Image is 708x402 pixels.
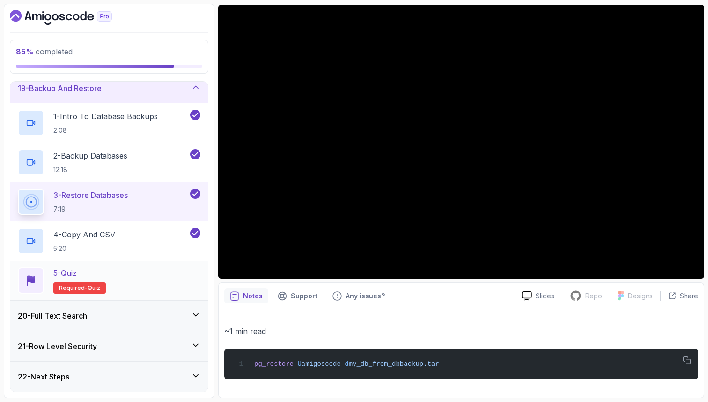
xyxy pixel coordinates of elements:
[536,291,554,301] p: Slides
[18,149,200,175] button: 2-Backup Databases12:18
[53,190,128,201] p: 3 - Restore Databases
[10,301,208,331] button: 20-Full Text Search
[18,110,200,136] button: 1-Intro To Database Backups2:08
[628,291,653,301] p: Designs
[18,267,200,294] button: 5-QuizRequired-quiz
[341,360,349,368] span: -d
[10,73,208,103] button: 19-Backup And Restore
[346,291,385,301] p: Any issues?
[224,325,698,338] p: ~1 min read
[18,189,200,215] button: 3-Restore Databases7:19
[16,47,34,56] span: 85 %
[218,5,704,279] iframe: 3 - Restore Databases
[302,360,341,368] span: amigoscode
[16,47,73,56] span: completed
[243,291,263,301] p: Notes
[18,228,200,254] button: 4-Copy And CSV5:20
[18,83,102,94] h3: 19 - Backup And Restore
[291,291,317,301] p: Support
[18,371,69,382] h3: 22 - Next Steps
[18,310,87,321] h3: 20 - Full Text Search
[272,288,323,303] button: Support button
[53,267,77,279] p: 5 - Quiz
[59,284,88,292] span: Required-
[224,288,268,303] button: notes button
[53,150,127,161] p: 2 - Backup Databases
[660,291,698,301] button: Share
[327,288,391,303] button: Feedback button
[53,111,158,122] p: 1 - Intro To Database Backups
[53,229,115,240] p: 4 - Copy And CSV
[585,291,602,301] p: Repo
[294,360,302,368] span: -U
[254,360,294,368] span: pg_restore
[400,360,439,368] span: backup.tar
[514,291,562,301] a: Slides
[680,291,698,301] p: Share
[10,331,208,361] button: 21-Row Level Security
[349,360,400,368] span: my_db_from_db
[10,10,133,25] a: Dashboard
[10,362,208,392] button: 22-Next Steps
[53,244,115,253] p: 5:20
[88,284,100,292] span: quiz
[18,341,97,352] h3: 21 - Row Level Security
[53,165,127,174] p: 12:18
[53,205,128,214] p: 7:19
[53,126,158,135] p: 2:08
